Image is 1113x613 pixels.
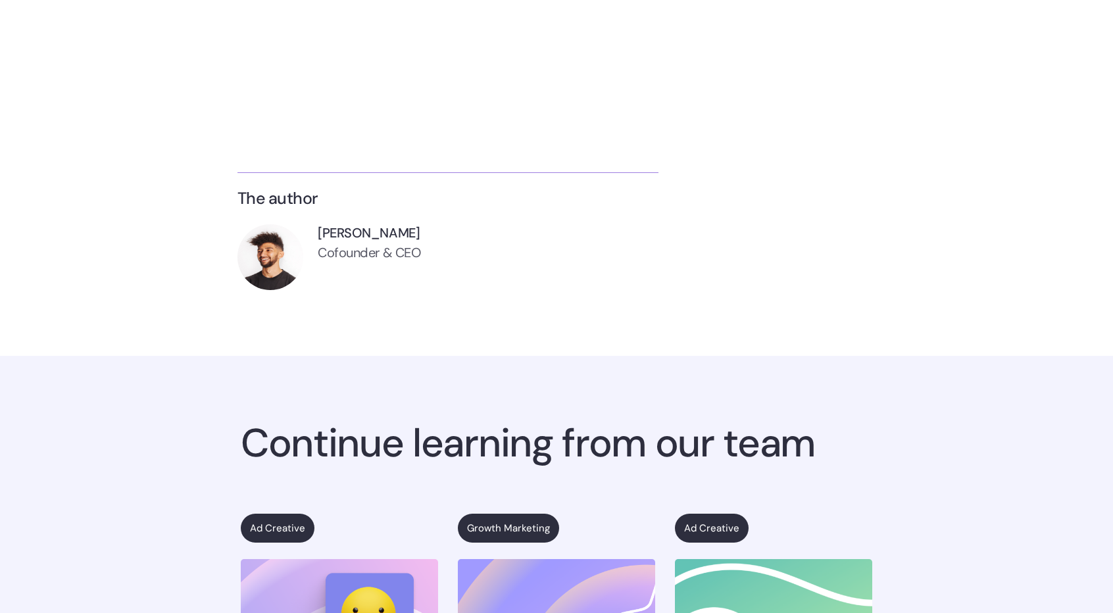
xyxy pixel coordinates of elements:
[675,514,749,543] a: Ad Creative
[241,514,314,543] a: Ad Creative
[458,514,559,543] a: Growth Marketing
[318,245,420,260] div: Cofounder & CEO
[318,224,420,241] div: [PERSON_NAME]
[241,422,872,465] h4: Continue learning from our team
[237,189,658,208] h3: The author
